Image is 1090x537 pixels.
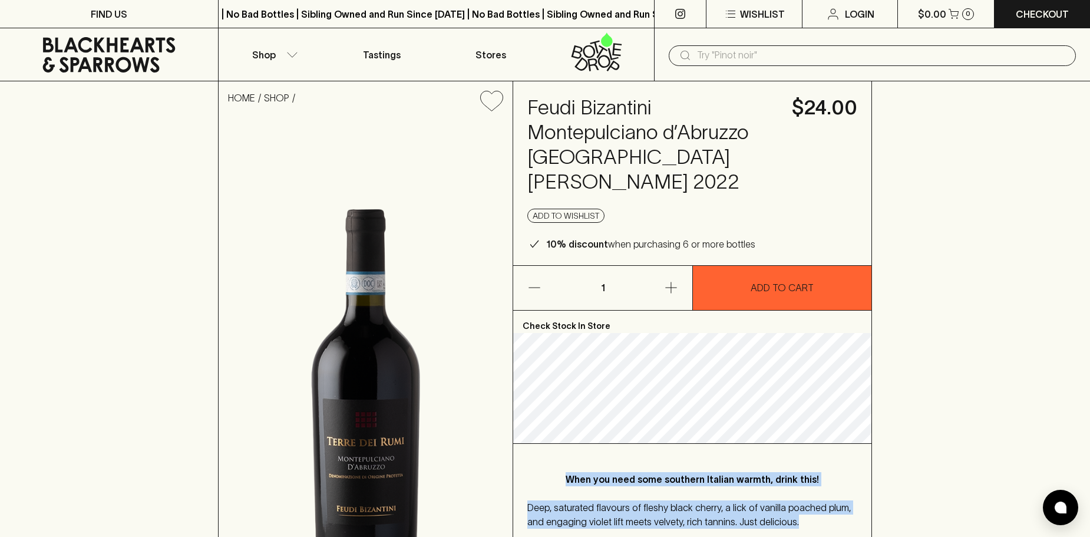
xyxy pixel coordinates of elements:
p: Check Stock In Store [513,311,871,333]
a: HOME [228,93,255,103]
p: Checkout [1016,7,1069,21]
p: When you need some southern Italian warmth, drink this! [551,472,834,486]
p: Deep, saturated flavours of fleshy black cherry, a lick of vanilla poached plum, and engaging vio... [527,500,857,529]
p: when purchasing 6 or more bottles [546,237,755,251]
b: 10% discount [546,239,608,249]
p: Wishlist [740,7,785,21]
button: Add to wishlist [475,86,508,116]
button: ADD TO CART [693,266,871,310]
h4: Feudi Bizantini Montepulciano d’Abruzzo [GEOGRAPHIC_DATA][PERSON_NAME] 2022 [527,95,778,195]
img: bubble-icon [1055,502,1066,513]
p: ADD TO CART [751,281,814,295]
p: Shop [252,48,276,62]
a: SHOP [264,93,289,103]
p: 0 [966,11,970,17]
button: Shop [219,28,328,81]
h4: $24.00 [792,95,857,120]
p: Stores [475,48,506,62]
p: $0.00 [918,7,946,21]
p: Login [845,7,874,21]
p: FIND US [91,7,127,21]
p: 1 [589,266,617,310]
input: Try "Pinot noir" [697,46,1066,65]
button: Add to wishlist [527,209,605,223]
p: Tastings [363,48,401,62]
a: Stores [437,28,546,81]
a: Tastings [328,28,437,81]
